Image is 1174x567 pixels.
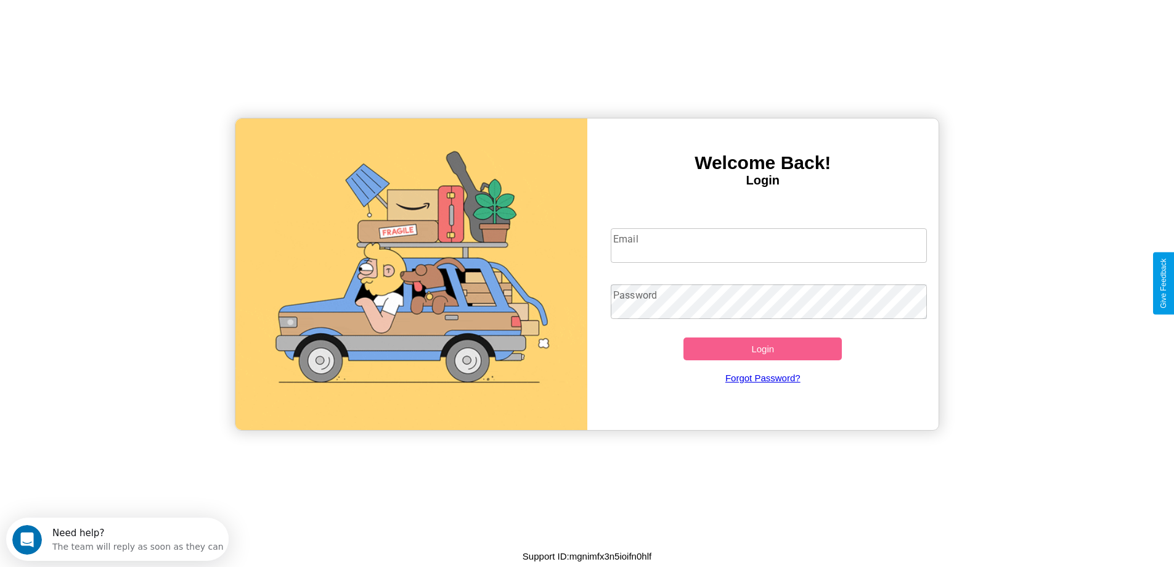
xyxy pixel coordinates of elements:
[587,173,939,188] h4: Login
[587,152,939,173] h3: Welcome Back!
[523,548,651,565] p: Support ID: mgnimfx3n5ioifn0hlf
[1159,259,1168,308] div: Give Feedback
[6,518,229,561] iframe: Intercom live chat discovery launcher
[5,5,229,39] div: Open Intercom Messenger
[46,20,218,33] div: The team will reply as soon as they can
[235,118,587,430] img: gif
[683,337,842,360] button: Login
[46,10,218,20] div: Need help?
[12,525,42,555] iframe: Intercom live chat
[605,360,921,395] a: Forgot Password?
